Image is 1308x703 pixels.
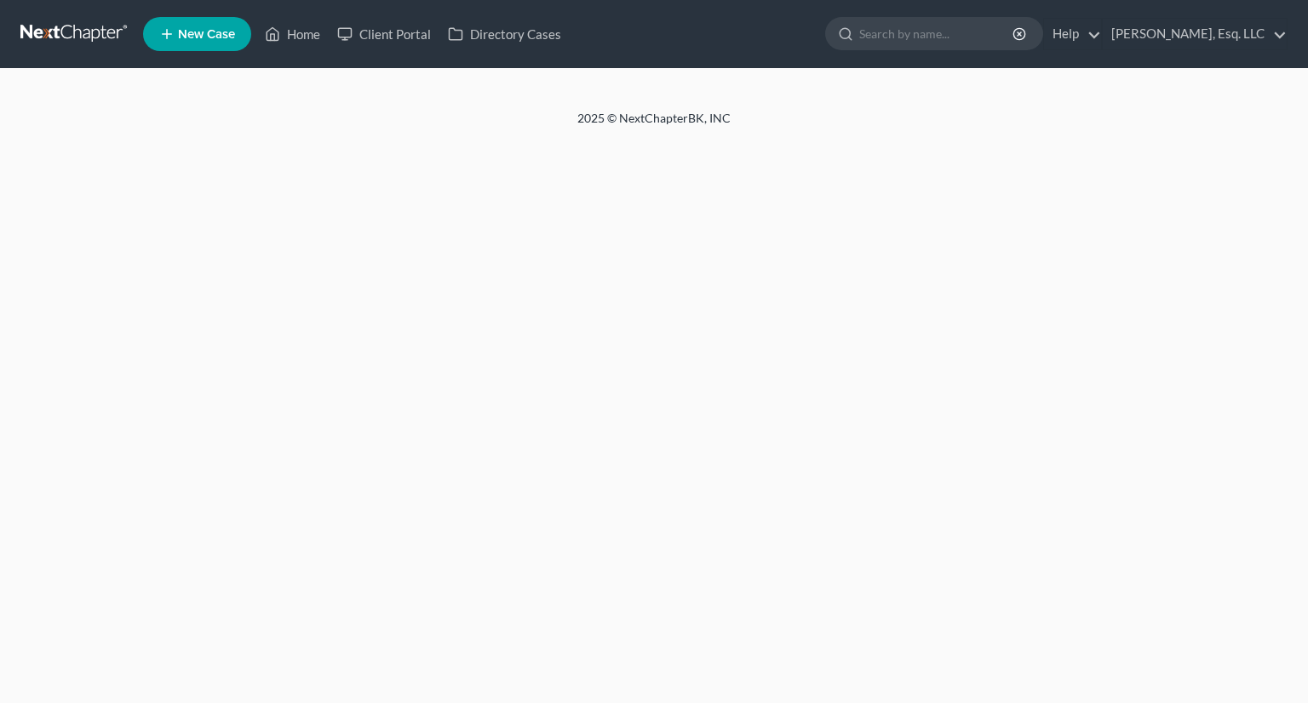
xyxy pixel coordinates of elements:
a: Home [256,19,329,49]
a: [PERSON_NAME], Esq. LLC [1103,19,1287,49]
span: New Case [178,28,235,41]
div: 2025 © NextChapterBK, INC [169,110,1139,140]
a: Client Portal [329,19,439,49]
a: Help [1044,19,1101,49]
input: Search by name... [859,18,1015,49]
a: Directory Cases [439,19,570,49]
